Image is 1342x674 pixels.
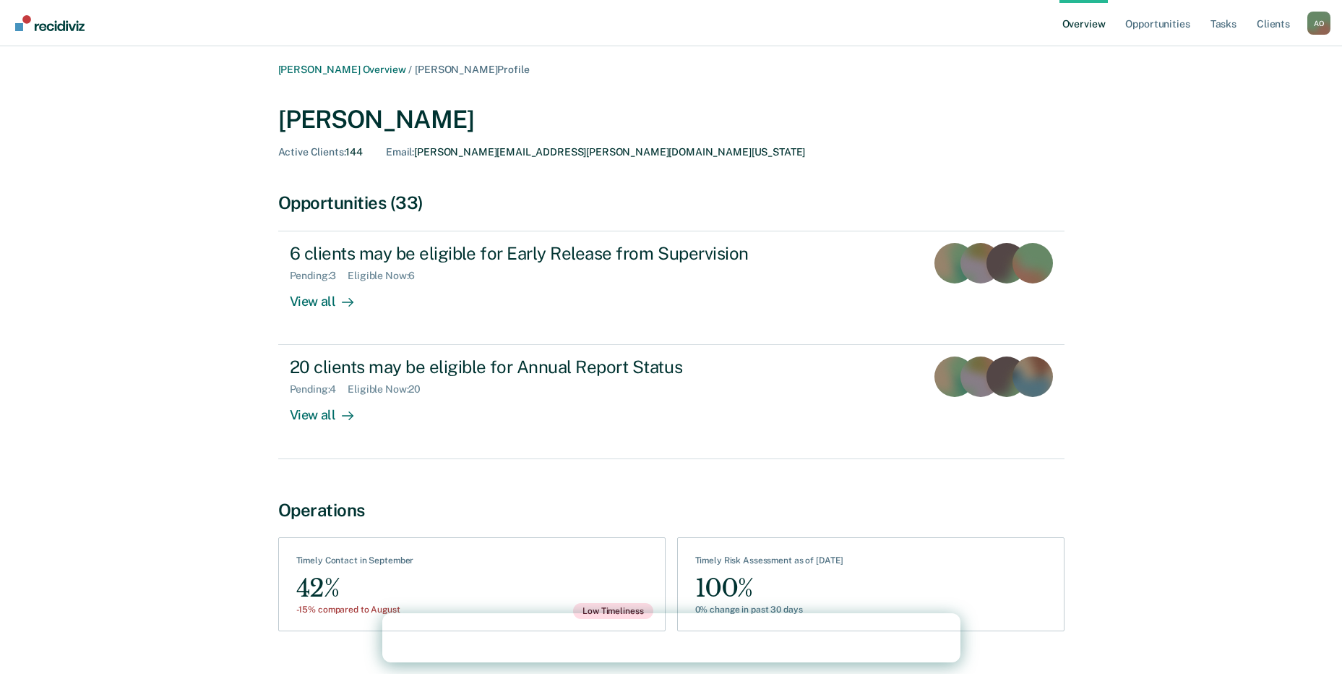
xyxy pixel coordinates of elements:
[278,231,1064,345] a: 6 clients may be eligible for Early Release from SupervisionPending:3Eligible Now:6View all
[278,345,1064,458] a: 20 clients may be eligible for Annual Report StatusPending:4Eligible Now:20View all
[695,605,844,615] div: 0% change in past 30 days
[290,243,797,264] div: 6 clients may be eligible for Early Release from Supervision
[15,15,85,31] img: Recidiviz
[405,64,415,75] span: /
[290,282,371,310] div: View all
[348,383,432,396] div: Eligible Now : 20
[296,555,414,571] div: Timely Contact in September
[296,572,414,605] div: 42%
[278,146,346,158] span: Active Clients :
[278,500,1064,521] div: Operations
[573,603,653,619] span: Low Timeliness
[1307,12,1330,35] button: Profile dropdown button
[278,105,1064,135] div: [PERSON_NAME]
[290,270,348,282] div: Pending : 3
[290,383,348,396] div: Pending : 4
[278,146,364,158] div: 144
[296,605,414,615] div: -15% compared to August
[386,146,805,158] div: [PERSON_NAME][EMAIL_ADDRESS][PERSON_NAME][DOMAIN_NAME][US_STATE]
[278,64,406,75] a: [PERSON_NAME] Overview
[1293,625,1328,660] iframe: Intercom live chat
[695,555,844,571] div: Timely Risk Assessment as of [DATE]
[1307,12,1330,35] div: A O
[290,357,797,377] div: 20 clients may be eligible for Annual Report Status
[695,572,844,605] div: 100%
[382,613,960,662] iframe: Intercom live chat banner
[386,146,414,158] span: Email :
[415,64,529,75] span: [PERSON_NAME] Profile
[348,270,426,282] div: Eligible Now : 6
[278,192,1064,213] div: Opportunities (33)
[290,396,371,424] div: View all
